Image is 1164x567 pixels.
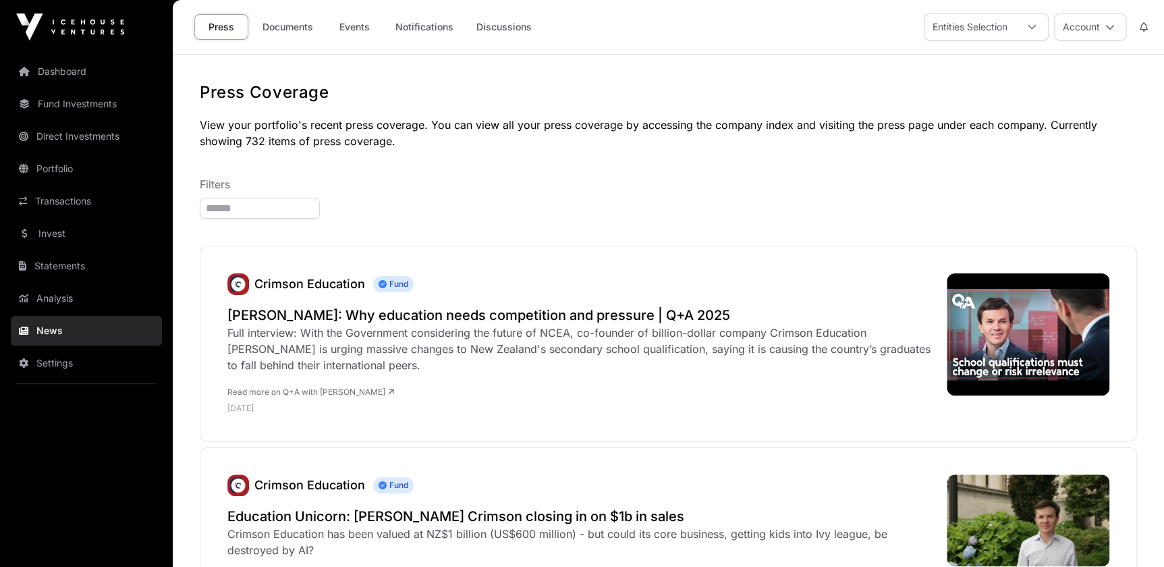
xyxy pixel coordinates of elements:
[11,186,162,216] a: Transactions
[200,117,1137,149] p: View your portfolio's recent press coverage. You can view all your press coverage by accessing th...
[227,306,933,325] a: [PERSON_NAME]: Why education needs competition and pressure | Q+A 2025
[16,13,124,40] img: Icehouse Ventures Logo
[11,122,162,151] a: Direct Investments
[227,273,249,295] img: unnamed.jpg
[254,14,322,40] a: Documents
[11,219,162,248] a: Invest
[11,89,162,119] a: Fund Investments
[924,14,1016,40] div: Entities Selection
[227,475,249,496] a: Crimson Education
[227,273,249,295] a: Crimson Education
[227,475,249,496] img: unnamed.jpg
[11,348,162,378] a: Settings
[387,14,462,40] a: Notifications
[254,277,365,291] a: Crimson Education
[227,526,933,558] div: Crimson Education has been valued at NZ$1 billion (US$600 million) - but could its core business,...
[11,251,162,281] a: Statements
[1054,13,1126,40] button: Account
[11,316,162,346] a: News
[200,176,1137,192] p: Filters
[194,14,248,40] a: Press
[200,82,1137,103] h1: Press Coverage
[373,477,414,493] span: Fund
[227,507,933,526] a: Education Unicorn: [PERSON_NAME] Crimson closing in on $1b in sales
[227,387,394,397] a: Read more on Q+A with [PERSON_NAME]
[11,283,162,313] a: Analysis
[327,14,381,40] a: Events
[947,475,1109,566] img: WIJ3H7SEEVEHPDFAKSUCV7O3DI.jpg
[1097,502,1164,567] iframe: Chat Widget
[11,154,162,184] a: Portfolio
[11,57,162,86] a: Dashboard
[254,478,365,492] a: Crimson Education
[227,325,933,373] div: Full interview: With the Government considering the future of NCEA, co-founder of billion-dollar ...
[227,403,933,414] p: [DATE]
[373,276,414,292] span: Fund
[947,273,1109,396] img: hqdefault.jpg
[468,14,541,40] a: Discussions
